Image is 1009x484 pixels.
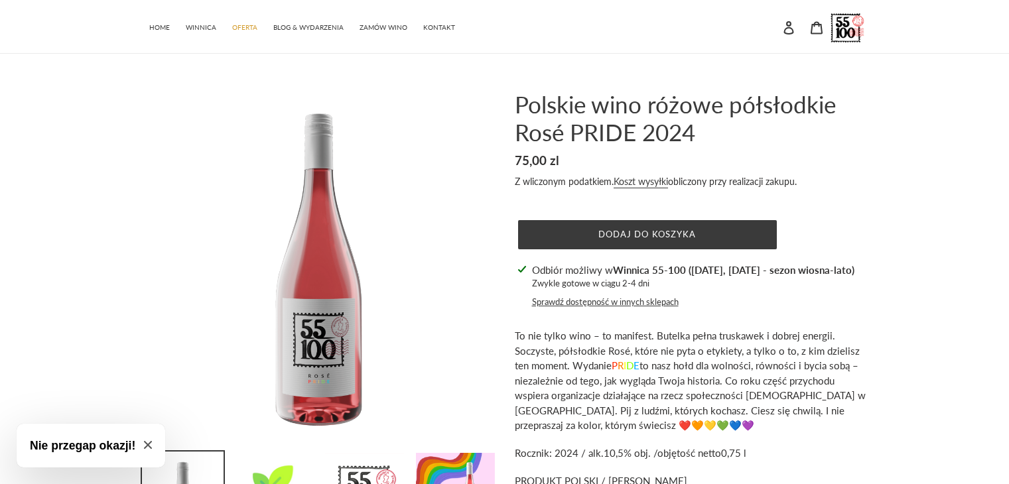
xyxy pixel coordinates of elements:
span: objętość netto [657,447,721,459]
a: HOME [143,17,176,36]
span: E [634,359,639,371]
a: Koszt wysyłki [614,176,668,188]
span: Rocznik: 2024 / alk. [515,447,604,459]
span: To nie tylko wino – to manifest. Butelka pełna truskawek i dobrej energii. Soczyste, półsłodkie R... [515,330,866,431]
span: P [612,359,618,371]
a: BLOG & WYDARZENIA [267,17,350,36]
p: Zwykle gotowe w ciągu 2-4 dni [532,277,854,290]
a: OFERTA [226,17,264,36]
span: ZAMÓW WINO [360,23,407,32]
button: Dodaj do koszyka [518,220,777,249]
span: OFERTA [232,23,257,32]
a: WINNICA [179,17,223,36]
span: KONTAKT [423,23,455,32]
span: D [626,359,634,371]
span: Dodaj do koszyka [598,229,696,239]
span: BLOG & WYDARZENIA [273,23,344,32]
span: WINNICA [186,23,216,32]
span: 10,5% obj. / [604,447,657,459]
button: Sprawdź dostępność w innych sklepach [532,296,679,309]
strong: Winnica 55-100 ([DATE], [DATE] - sezon wiosna-lato) [613,264,854,276]
h1: Polskie wino różowe półsłodkie Rosé PRIDE 2024 [515,90,866,146]
span: R [618,359,624,371]
a: KONTAKT [417,17,462,36]
a: ZAMÓW WINO [353,17,414,36]
p: Odbiór możliwy w [532,263,854,278]
span: 0,75 l [721,447,746,459]
span: I [624,359,626,371]
span: 75,00 zl [515,152,559,168]
div: Z wliczonym podatkiem. obliczony przy realizacji zakupu. [515,174,866,188]
span: HOME [149,23,170,32]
